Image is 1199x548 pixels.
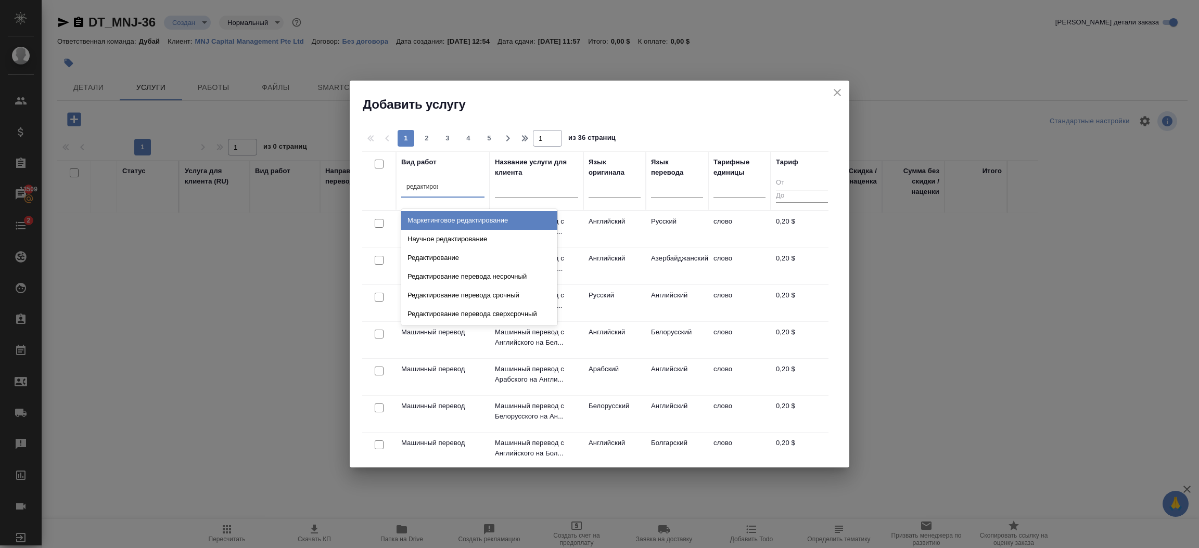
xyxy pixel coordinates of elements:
td: слово [708,433,771,469]
td: Русский [646,211,708,247]
div: Редактирование перевода срочный [401,286,557,305]
td: Английский [583,248,646,284]
button: 5 [481,130,498,147]
span: 2 [418,133,435,143]
td: 0,20 $ [771,396,833,432]
div: Язык оригинала [589,157,641,178]
td: Болгарский [646,433,708,469]
div: Научное редактирование [401,230,557,249]
td: 0,20 $ [771,359,833,395]
td: Английский [646,359,708,395]
p: Машинный перевод с Белорусского на Ан... [495,401,578,422]
span: 4 [460,133,477,143]
td: Английский [583,322,646,358]
button: close [830,85,845,100]
p: Машинный перевод [401,327,484,337]
p: Машинный перевод с Арабского на Англи... [495,364,578,385]
p: Машинный перевод с Английского на Бол... [495,438,578,459]
p: Машинный перевод [401,438,484,448]
input: До [776,190,828,203]
div: Редактирование перевода сверхсрочный [401,305,557,323]
td: слово [708,359,771,395]
td: 0,20 $ [771,211,833,247]
td: 0,20 $ [771,433,833,469]
input: От [776,177,828,190]
div: Тарифные единицы [713,157,766,178]
td: Белорусский [583,396,646,432]
div: Редактирование перевода несрочный [401,267,557,286]
td: 0,20 $ [771,285,833,321]
td: Английский [646,396,708,432]
td: слово [708,248,771,284]
td: слово [708,211,771,247]
td: 0,20 $ [771,322,833,358]
p: Машинный перевод [401,364,484,374]
td: Английский [646,285,708,321]
span: 3 [439,133,456,143]
div: Редактирование [401,249,557,267]
td: Азербайджанский [646,248,708,284]
div: Вид работ [401,157,437,167]
button: 2 [418,130,435,147]
td: Арабский [583,359,646,395]
div: Маркетинговое редактирование [401,211,557,230]
td: слово [708,396,771,432]
div: Язык перевода [651,157,703,178]
button: 4 [460,130,477,147]
td: Английский [583,211,646,247]
td: 0,20 $ [771,248,833,284]
span: из 36 страниц [568,132,616,147]
p: Машинный перевод с Английского на Бел... [495,327,578,348]
button: 3 [439,130,456,147]
td: слово [708,322,771,358]
td: слово [708,285,771,321]
td: Русский [583,285,646,321]
td: Белорусский [646,322,708,358]
h2: Добавить услугу [363,96,849,113]
td: Английский [583,433,646,469]
p: Машинный перевод [401,401,484,411]
span: 5 [481,133,498,143]
div: Название услуги для клиента [495,157,578,178]
div: Тариф [776,157,798,167]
